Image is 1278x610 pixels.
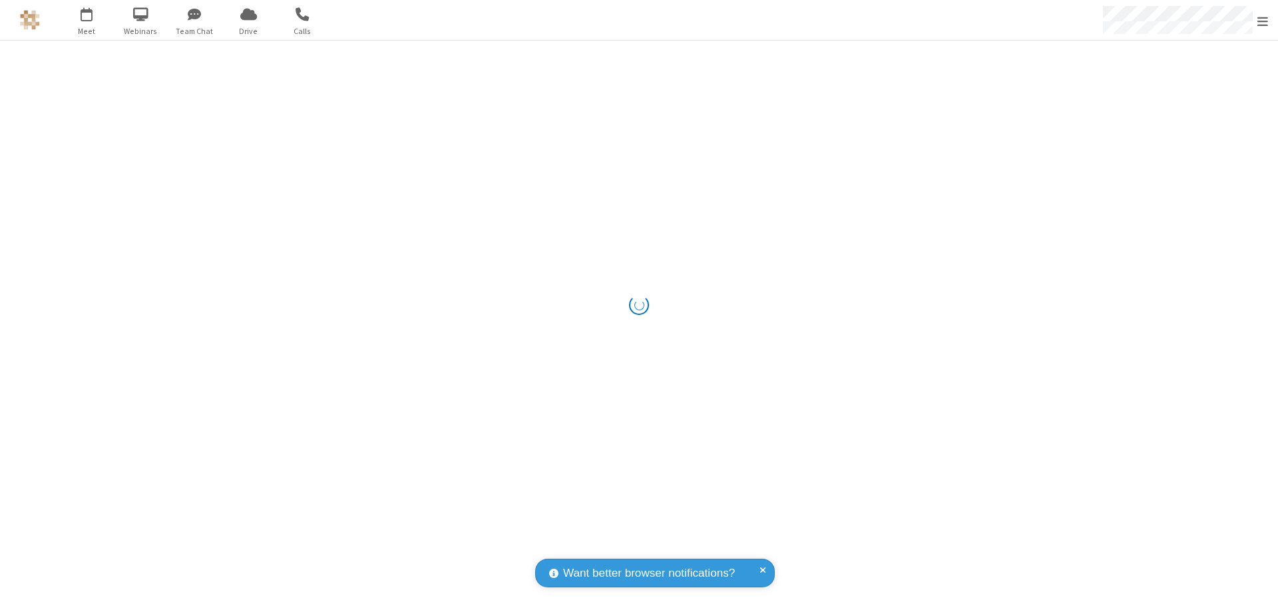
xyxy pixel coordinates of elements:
[278,25,327,37] span: Calls
[224,25,274,37] span: Drive
[563,565,735,582] span: Want better browser notifications?
[116,25,166,37] span: Webinars
[62,25,112,37] span: Meet
[170,25,220,37] span: Team Chat
[20,10,40,30] img: QA Selenium DO NOT DELETE OR CHANGE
